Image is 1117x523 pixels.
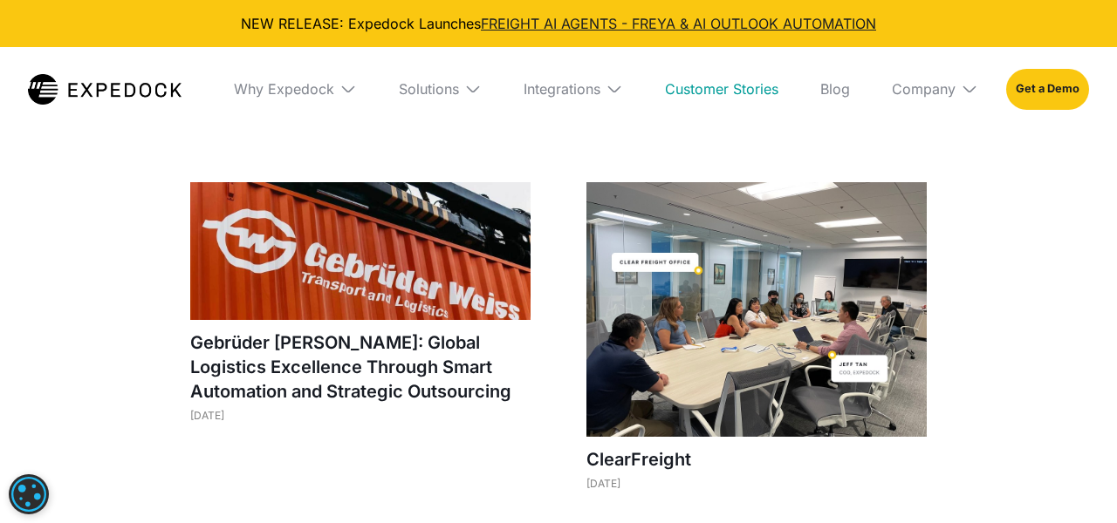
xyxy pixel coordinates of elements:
[234,80,334,98] div: Why Expedock
[651,47,792,131] a: Customer Stories
[1006,69,1089,109] a: Get a Demo
[586,447,927,472] h1: ClearFreight
[190,330,531,404] h1: Gebrüder [PERSON_NAME]: Global Logistics Excellence Through Smart Automation and Strategic Outsou...
[586,477,927,490] div: [DATE]
[190,409,531,422] div: [DATE]
[524,80,600,98] div: Integrations
[586,182,927,507] a: ClearFreight[DATE]
[819,335,1117,523] iframe: Chat Widget
[819,335,1117,523] div: Widget de chat
[878,47,992,131] div: Company
[190,182,531,439] a: Gebrüder [PERSON_NAME]: Global Logistics Excellence Through Smart Automation and Strategic Outsou...
[806,47,864,131] a: Blog
[510,47,637,131] div: Integrations
[399,80,459,98] div: Solutions
[220,47,371,131] div: Why Expedock
[892,80,956,98] div: Company
[481,15,876,32] a: FREIGHT AI AGENTS - FREYA & AI OUTLOOK AUTOMATION
[385,47,496,131] div: Solutions
[14,14,1103,33] div: NEW RELEASE: Expedock Launches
